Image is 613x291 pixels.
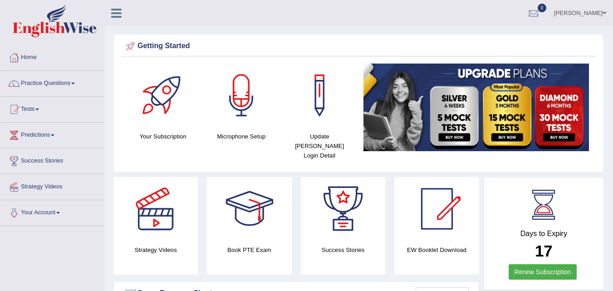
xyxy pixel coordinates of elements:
a: Home [0,45,104,68]
h4: EW Booklet Download [394,245,479,255]
h4: Days to Expiry [494,230,593,238]
a: Success Stories [0,148,104,171]
h4: Microphone Setup [207,132,276,141]
span: 0 [538,4,547,12]
h4: Strategy Videos [113,245,198,255]
div: Getting Started [124,39,593,53]
a: Renew Subscription [509,264,577,280]
h4: Update [PERSON_NAME] Login Detail [285,132,354,160]
a: Predictions [0,123,104,145]
a: Strategy Videos [0,174,104,197]
h4: Book PTE Exam [207,245,291,255]
h4: Your Subscription [128,132,198,141]
h4: Success Stories [301,245,385,255]
img: small5.jpg [363,64,589,151]
a: Practice Questions [0,71,104,94]
a: Your Account [0,200,104,223]
b: 17 [535,242,553,260]
a: Tests [0,97,104,119]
